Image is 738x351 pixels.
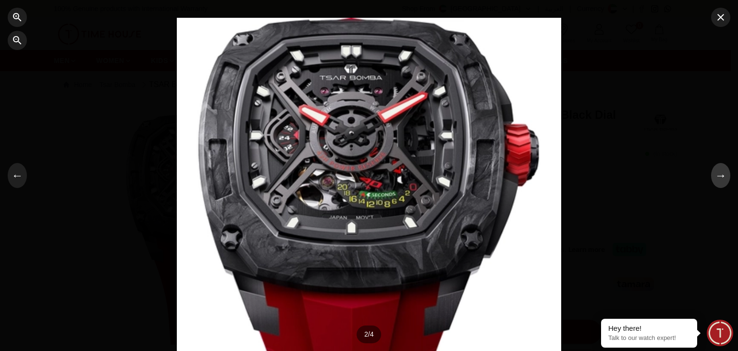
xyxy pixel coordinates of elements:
[707,320,733,346] div: Chat Widget
[357,326,381,343] div: 2 / 4
[8,163,27,188] button: ←
[608,324,690,333] div: Hey there!
[711,163,730,188] button: →
[608,334,690,342] p: Talk to our watch expert!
